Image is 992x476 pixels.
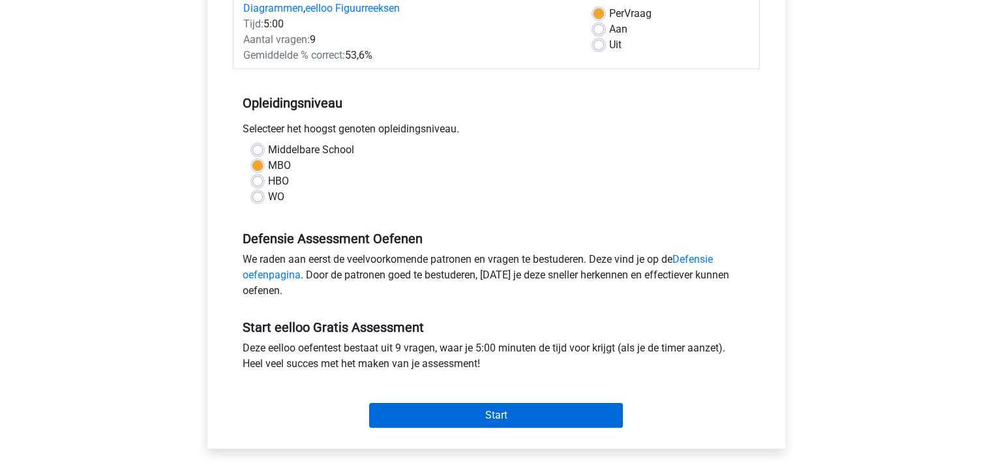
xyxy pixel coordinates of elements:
div: 9 [233,32,584,48]
div: 5:00 [233,16,584,32]
h5: Start eelloo Gratis Assessment [243,320,750,335]
div: Selecteer het hoogst genoten opleidingsniveau. [233,121,760,142]
div: 53,6% [233,48,584,63]
span: Gemiddelde % correct: [243,49,345,61]
label: Aan [609,22,627,37]
a: eelloo Figuurreeksen [305,2,400,14]
h5: Defensie Assessment Oefenen [243,231,750,246]
label: Middelbare School [268,142,354,158]
input: Start [369,403,623,428]
h5: Opleidingsniveau [243,90,750,116]
label: HBO [268,173,289,189]
span: Per [609,7,624,20]
div: We raden aan eerst de veelvoorkomende patronen en vragen te bestuderen. Deze vind je op de . Door... [233,252,760,304]
label: Vraag [609,6,652,22]
label: MBO [268,158,291,173]
span: Aantal vragen: [243,33,310,46]
div: Deze eelloo oefentest bestaat uit 9 vragen, waar je 5:00 minuten de tijd voor krijgt (als je de t... [233,340,760,377]
label: WO [268,189,284,205]
label: Uit [609,37,622,53]
span: Tijd: [243,18,263,30]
